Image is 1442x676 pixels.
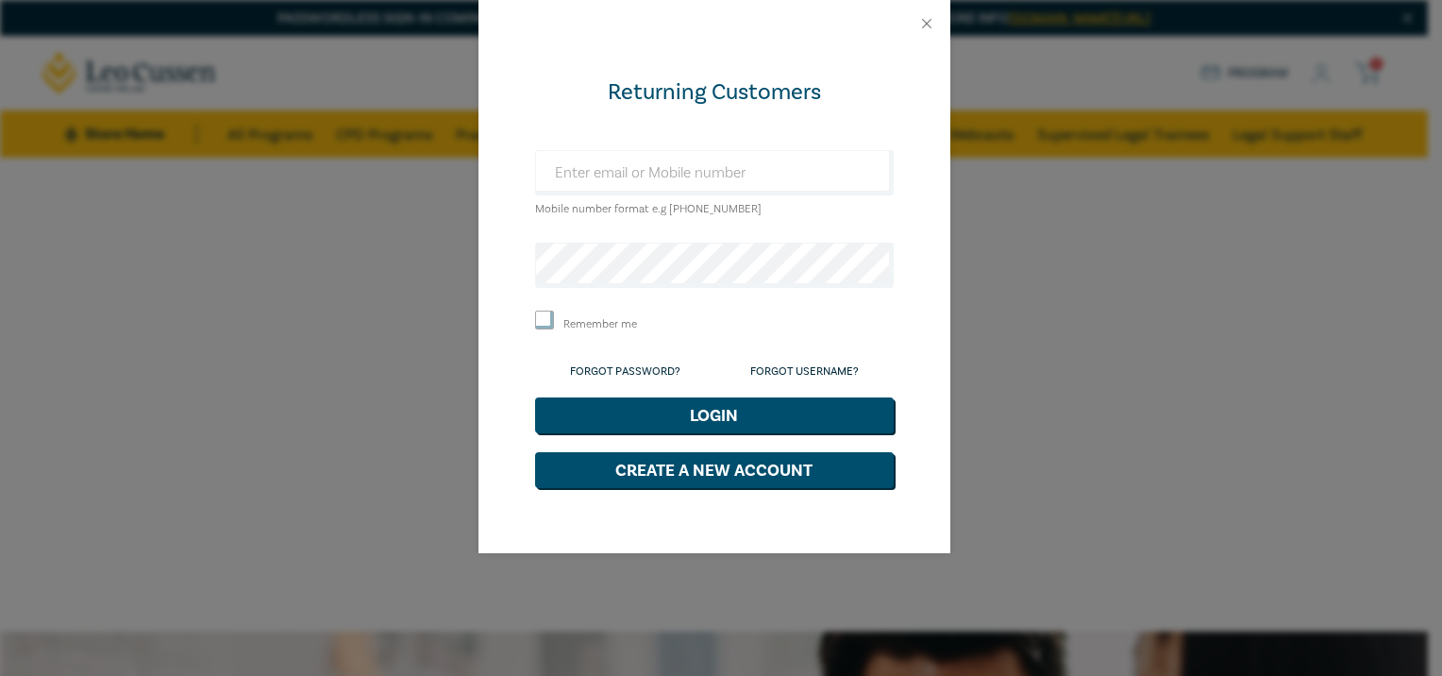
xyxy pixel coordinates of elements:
button: Close [918,15,935,32]
div: Returning Customers [535,77,894,108]
input: Enter email or Mobile number [535,150,894,195]
a: Forgot Password? [570,364,680,379]
label: Remember me [563,316,637,332]
a: Forgot Username? [750,364,859,379]
button: Create a New Account [535,452,894,488]
button: Login [535,397,894,433]
small: Mobile number format e.g [PHONE_NUMBER] [535,202,762,216]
